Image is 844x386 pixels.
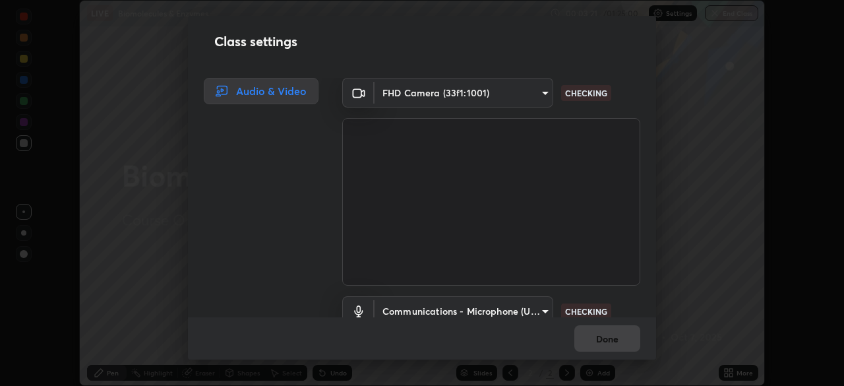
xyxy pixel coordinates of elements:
[375,296,553,326] div: FHD Camera (33f1:1001)
[565,306,607,317] p: CHECKING
[565,87,607,99] p: CHECKING
[214,32,297,51] h2: Class settings
[375,78,553,108] div: FHD Camera (33f1:1001)
[204,78,318,104] div: Audio & Video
